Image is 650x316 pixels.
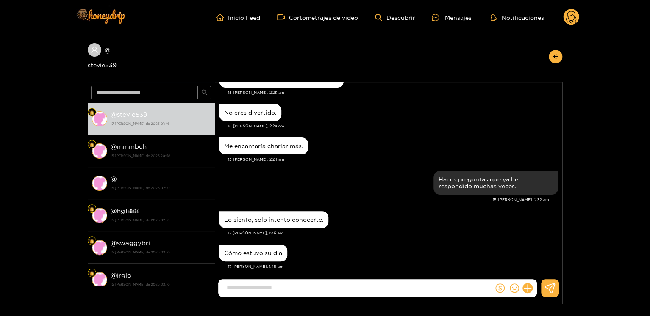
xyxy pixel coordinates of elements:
font: stevie539 [88,62,117,68]
font: @swaggybri [111,239,150,247]
font: 15 [PERSON_NAME], 2:24 am [228,124,284,128]
img: Nivel de ventilador [89,142,94,147]
div: 15 de agosto, 2:32 am [433,171,558,195]
font: @mmmbuh [111,143,147,150]
span: hogar [216,14,228,21]
font: Cómo estuvo su día [224,250,282,256]
font: @jrglo [111,272,131,279]
font: 17 [PERSON_NAME] de 2025 01:46 [111,122,169,125]
img: Nivel de ventilador [89,271,94,276]
font: Lo siento, solo intento conocerte. [224,216,323,223]
font: stevie539 [117,111,147,118]
font: 15 [PERSON_NAME] de 2025 02:10 [111,250,170,254]
span: buscar [201,89,208,96]
a: Descubrir [375,14,415,21]
img: conversación [92,208,107,223]
div: 17 de agosto, 1:46 am [219,245,287,261]
font: @ [105,47,111,53]
img: Nivel de ventilador [89,206,94,212]
font: 17 [PERSON_NAME], 1:46 am [228,264,283,269]
img: conversación [92,176,107,191]
img: conversación [92,111,107,126]
button: Notificaciones [488,13,546,22]
font: 15 [PERSON_NAME], 2:32 am [493,198,549,202]
img: conversación [92,143,107,159]
span: cámara de vídeo [277,14,289,21]
font: Descubrir [386,14,415,21]
button: flecha izquierda [549,50,562,63]
font: 15 [PERSON_NAME] de 2025 02:10 [111,186,170,190]
button: buscar [197,86,211,99]
button: dólar [494,282,506,294]
span: sonrisa [510,283,519,293]
span: usuario [91,46,98,54]
font: Me encantaría charlar más. [224,143,303,149]
font: 15 [PERSON_NAME] de 2025 20:58 [111,154,170,157]
font: Cortometrajes de vídeo [289,14,358,21]
font: 15 [PERSON_NAME], 2:24 am [228,157,284,162]
font: 15 [PERSON_NAME] de 2025 02:10 [111,283,170,286]
img: Nivel de ventilador [89,239,94,244]
a: Cortometrajes de vídeo [277,14,358,21]
img: Nivel de ventilador [89,110,94,115]
font: Haces preguntas que ya he respondido muchas veces. [439,176,518,189]
font: @ [111,111,117,118]
font: 15 [PERSON_NAME] de 2025 02:10 [111,218,170,222]
div: @stevie539 [88,43,215,70]
div: 17 de agosto, 1:46 am [219,211,328,228]
font: 15 [PERSON_NAME], 2:23 am [228,91,284,95]
div: 15 de agosto, 2:24 am [219,137,308,154]
a: Inicio Feed [216,14,260,21]
font: No eres divertido. [224,109,276,115]
font: 17 [PERSON_NAME], 1:46 am [228,231,283,235]
div: 15 de agosto, 2:24 am [219,104,281,121]
img: conversación [92,240,107,255]
font: hg1888 [117,207,139,214]
font: Mensajes [444,14,471,21]
font: @ [111,207,117,214]
font: Inicio Feed [228,14,260,21]
font: Notificaciones [501,14,544,21]
span: dólar [495,283,505,293]
font: @ [111,175,117,182]
img: conversación [92,272,107,287]
span: flecha izquierda [553,53,559,60]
